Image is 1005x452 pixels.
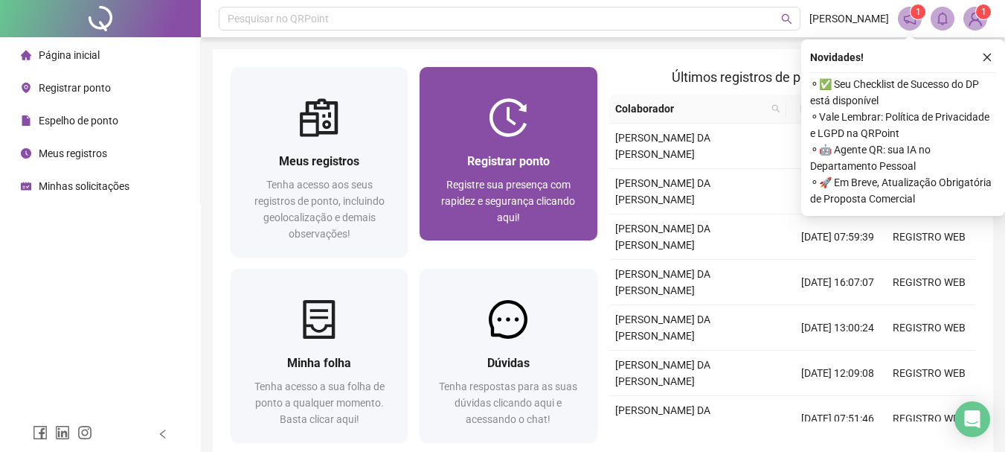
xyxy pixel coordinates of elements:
[287,356,351,370] span: Minha folha
[911,4,925,19] sup: 1
[810,49,864,66] span: Novidades !
[77,425,92,440] span: instagram
[810,109,996,141] span: ⚬ Vale Lembrar: Política de Privacidade e LGPD na QRPoint
[39,49,100,61] span: Página inicial
[21,115,31,126] span: file
[792,351,884,396] td: [DATE] 12:09:08
[39,147,107,159] span: Meus registros
[55,425,70,440] span: linkedin
[279,154,359,168] span: Meus registros
[936,12,949,25] span: bell
[615,404,710,433] span: [PERSON_NAME] DA [PERSON_NAME]
[231,67,408,257] a: Meus registrosTenha acesso aos seus registros de ponto, incluindo geolocalização e demais observa...
[903,12,916,25] span: notification
[615,313,710,342] span: [PERSON_NAME] DA [PERSON_NAME]
[792,305,884,351] td: [DATE] 13:00:24
[254,381,385,425] span: Tenha acesso a sua folha de ponto a qualquer momento. Basta clicar aqui!
[810,76,996,109] span: ⚬ ✅ Seu Checklist de Sucesso do DP está disponível
[615,359,710,387] span: [PERSON_NAME] DA [PERSON_NAME]
[884,351,975,396] td: REGISTRO WEB
[809,10,889,27] span: [PERSON_NAME]
[615,177,710,206] span: [PERSON_NAME] DA [PERSON_NAME]
[615,101,766,117] span: Colaborador
[768,98,783,120] span: search
[792,214,884,260] td: [DATE] 07:59:39
[916,7,921,17] span: 1
[21,148,31,159] span: clock-circle
[39,115,118,127] span: Espelho de ponto
[420,269,597,442] a: DúvidasTenha respostas para as suas dúvidas clicando aqui e acessando o chat!
[39,180,129,192] span: Minhas solicitações
[672,69,912,85] span: Últimos registros de ponto sincronizados
[439,381,577,425] span: Tenha respostas para as suas dúvidas clicando aqui e acessando o chat!
[792,101,857,117] span: Data/Hora
[33,425,48,440] span: facebook
[786,95,875,124] th: Data/Hora
[810,174,996,207] span: ⚬ 🚀 Em Breve, Atualização Obrigatória de Proposta Comercial
[615,132,710,160] span: [PERSON_NAME] DA [PERSON_NAME]
[21,181,31,191] span: schedule
[976,4,991,19] sup: Atualize o seu contato no menu Meus Dados
[981,7,986,17] span: 1
[884,214,975,260] td: REGISTRO WEB
[982,52,992,63] span: close
[964,7,986,30] img: 63971
[441,179,575,223] span: Registre sua presença com rapidez e segurança clicando aqui!
[615,268,710,296] span: [PERSON_NAME] DA [PERSON_NAME]
[792,124,884,169] td: [DATE] 07:53:04
[781,13,792,25] span: search
[792,396,884,442] td: [DATE] 07:51:46
[884,396,975,442] td: REGISTRO WEB
[810,141,996,174] span: ⚬ 🤖 Agente QR: sua IA no Departamento Pessoal
[792,169,884,214] td: [DATE] 12:00:17
[21,83,31,93] span: environment
[954,401,990,437] div: Open Intercom Messenger
[254,179,385,240] span: Tenha acesso aos seus registros de ponto, incluindo geolocalização e demais observações!
[158,429,168,439] span: left
[39,82,111,94] span: Registrar ponto
[467,154,550,168] span: Registrar ponto
[231,269,408,442] a: Minha folhaTenha acesso a sua folha de ponto a qualquer momento. Basta clicar aqui!
[884,260,975,305] td: REGISTRO WEB
[792,260,884,305] td: [DATE] 16:07:07
[487,356,530,370] span: Dúvidas
[420,67,597,241] a: Registrar pontoRegistre sua presença com rapidez e segurança clicando aqui!
[771,104,780,113] span: search
[884,305,975,351] td: REGISTRO WEB
[615,223,710,251] span: [PERSON_NAME] DA [PERSON_NAME]
[21,50,31,60] span: home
